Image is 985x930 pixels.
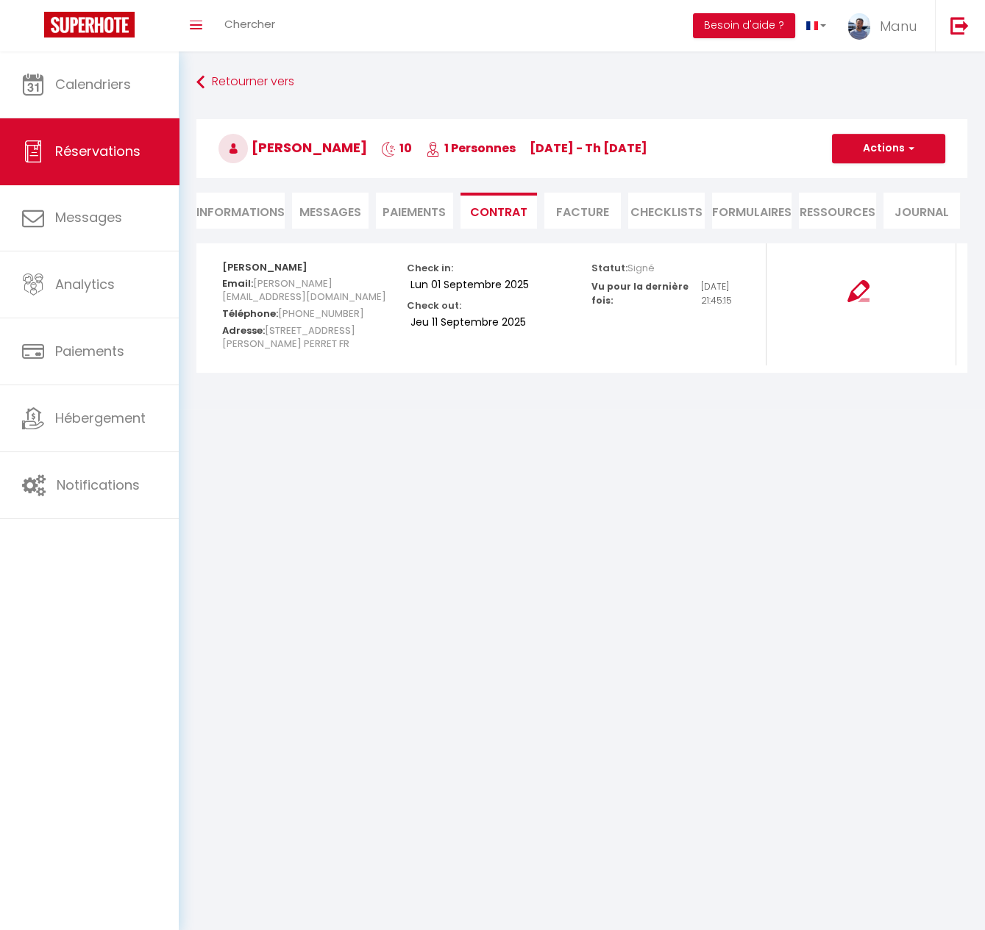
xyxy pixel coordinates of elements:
span: [PERSON_NAME] [218,138,367,157]
span: Chercher [224,16,275,32]
li: FORMULAIRES [712,193,792,229]
p: [DATE] 21:45:15 [701,280,756,308]
li: Journal [883,193,960,229]
span: Manu [880,17,917,35]
span: Messages [55,208,122,226]
span: 10 [381,140,412,157]
iframe: Chat [922,864,974,919]
p: Vu pour la dernière fois: [591,280,701,308]
img: logout [950,16,969,35]
li: CHECKLISTS [628,193,705,229]
span: Signé [627,261,655,275]
button: Besoin d'aide ? [693,13,795,38]
button: Ouvrir le widget de chat LiveChat [12,6,56,50]
strong: Téléphone: [222,307,278,321]
img: ... [848,13,870,40]
span: [PHONE_NUMBER] [278,303,364,324]
span: Hébergement [55,409,146,427]
p: Check out: [407,296,461,312]
a: Retourner vers [196,69,967,96]
span: Analytics [55,275,115,293]
strong: Email: [222,276,253,290]
p: Statut: [591,258,655,275]
span: Paiements [55,342,124,360]
li: Ressources [799,193,875,229]
button: Actions [832,134,945,163]
strong: Adresse: [222,323,265,337]
span: [STREET_ADDRESS][PERSON_NAME] PERRET FR [222,320,355,354]
li: Facture [544,193,621,229]
strong: [PERSON_NAME] [222,260,307,274]
p: Check in: [407,258,453,275]
span: [DATE] - Th [DATE] [530,140,647,157]
span: 1 Personnes [426,140,516,157]
span: Messages [299,204,361,221]
li: Contrat [461,193,537,229]
span: [PERSON_NAME][EMAIL_ADDRESS][DOMAIN_NAME] [222,273,386,307]
li: Paiements [376,193,452,229]
span: Calendriers [55,75,131,93]
img: Super Booking [44,12,135,37]
span: Réservations [55,142,141,160]
img: signing-contract [847,280,870,302]
span: Notifications [57,476,140,494]
li: Informations [196,193,285,229]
